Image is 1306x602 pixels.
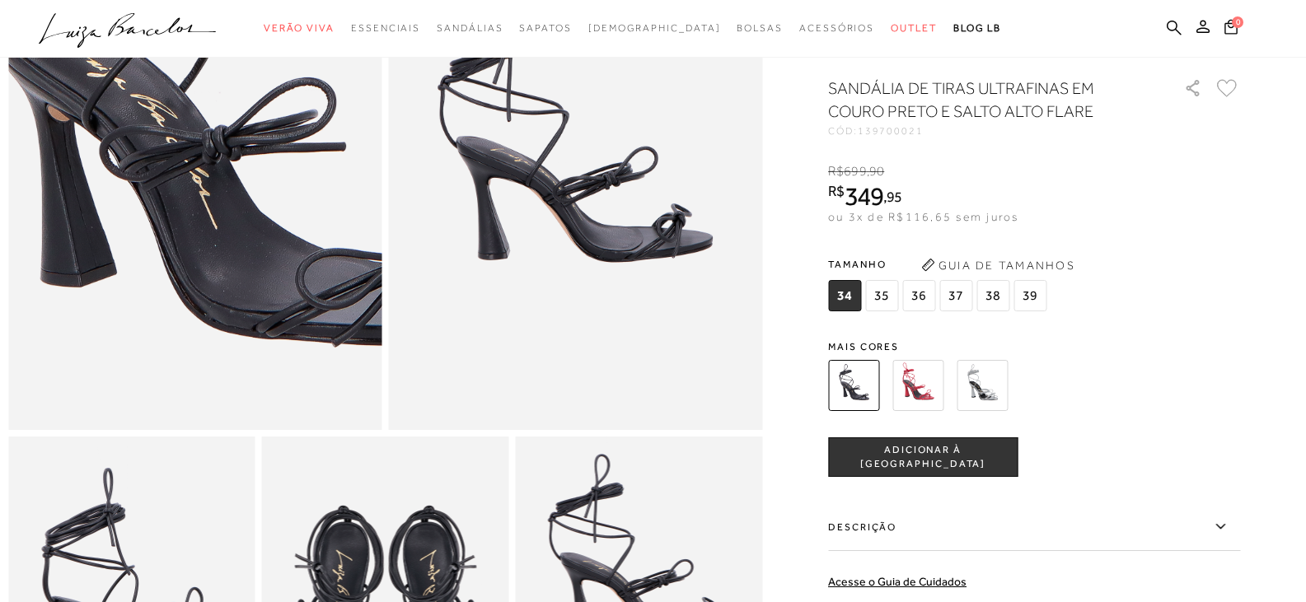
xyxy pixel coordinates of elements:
[828,360,879,411] img: SANDÁLIA DE TIRAS ULTRAFINAS EM COURO PRETO E SALTO ALTO FLARE
[828,210,1018,223] span: ou 3x de R$116,65 sem juros
[828,77,1137,123] h1: SANDÁLIA DE TIRAS ULTRAFINAS EM COURO PRETO E SALTO ALTO FLARE
[799,22,874,34] span: Acessórios
[865,280,898,311] span: 35
[869,164,884,179] span: 90
[845,181,883,211] span: 349
[828,503,1240,551] label: Descrição
[351,13,420,44] a: categoryNavScreenReaderText
[957,360,1008,411] img: SANDÁLIA DE TIRAS ULTRAFINAS EM METALIZADO PRATA E SALTO ALTO FLARE
[828,184,845,198] i: R$
[588,13,721,44] a: noSubCategoriesText
[437,13,503,44] a: categoryNavScreenReaderText
[1232,16,1243,28] span: 0
[588,22,721,34] span: [DEMOGRAPHIC_DATA]
[892,360,943,411] img: SANDÁLIA DE TIRAS ULTRAFINAS EM COURO VERMELHO PIMENTA E SALTO ALTO FLARE
[844,164,866,179] span: 699
[519,22,571,34] span: Sapatos
[891,22,937,34] span: Outlet
[828,252,1051,277] span: Tamanho
[891,13,937,44] a: categoryNavScreenReaderText
[887,188,902,205] span: 95
[351,22,420,34] span: Essenciais
[953,22,1001,34] span: BLOG LB
[867,164,885,179] i: ,
[264,22,335,34] span: Verão Viva
[1013,280,1046,311] span: 39
[828,342,1240,352] span: Mais cores
[915,252,1080,278] button: Guia de Tamanhos
[264,13,335,44] a: categoryNavScreenReaderText
[799,13,874,44] a: categoryNavScreenReaderText
[519,13,571,44] a: categoryNavScreenReaderText
[1219,18,1243,40] button: 0
[939,280,972,311] span: 37
[902,280,935,311] span: 36
[828,280,861,311] span: 34
[737,13,783,44] a: categoryNavScreenReaderText
[828,575,967,588] a: Acesse o Guia de Cuidados
[737,22,783,34] span: Bolsas
[828,126,1158,136] div: CÓD:
[828,164,844,179] i: R$
[953,13,1001,44] a: BLOG LB
[883,189,902,204] i: ,
[976,280,1009,311] span: 38
[858,125,924,137] span: 139700021
[437,22,503,34] span: Sandálias
[829,442,1017,471] span: ADICIONAR À [GEOGRAPHIC_DATA]
[828,437,1018,477] button: ADICIONAR À [GEOGRAPHIC_DATA]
